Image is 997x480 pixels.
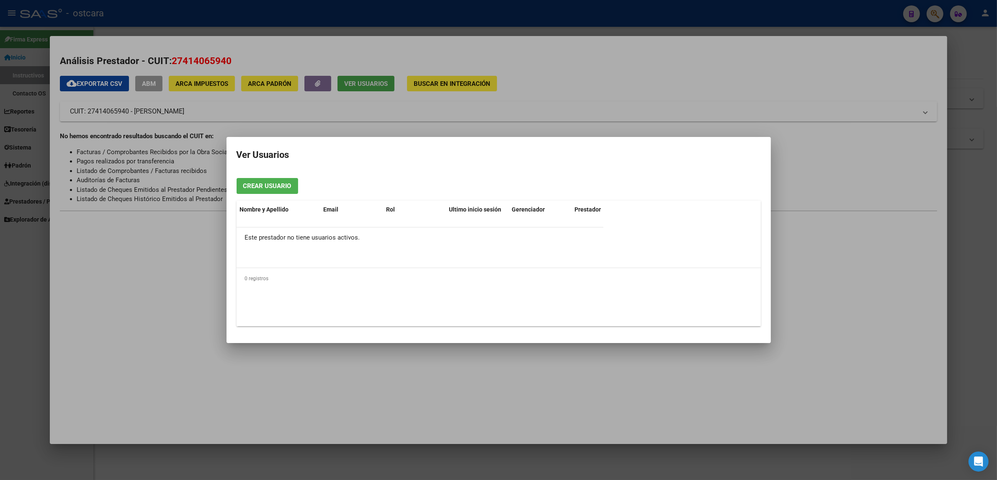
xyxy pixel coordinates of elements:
[509,201,572,219] datatable-header-cell: Gerenciador
[324,206,339,213] span: Email
[449,206,502,213] span: Ultimo inicio sesión
[240,206,289,213] span: Nombre y Apellido
[512,206,545,213] span: Gerenciador
[572,201,634,219] datatable-header-cell: Prestador
[237,147,761,163] h2: Ver Usuarios
[320,201,383,219] datatable-header-cell: Email
[243,183,291,190] span: Crear Usuario
[446,201,509,219] datatable-header-cell: Ultimo inicio sesión
[237,227,603,248] div: Este prestador no tiene usuarios activos.
[237,268,761,289] div: 0 registros
[386,206,395,213] span: Rol
[237,178,298,194] button: Crear Usuario
[237,201,320,219] datatable-header-cell: Nombre y Apellido
[575,206,601,213] span: Prestador
[383,201,446,219] datatable-header-cell: Rol
[969,452,989,472] div: Open Intercom Messenger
